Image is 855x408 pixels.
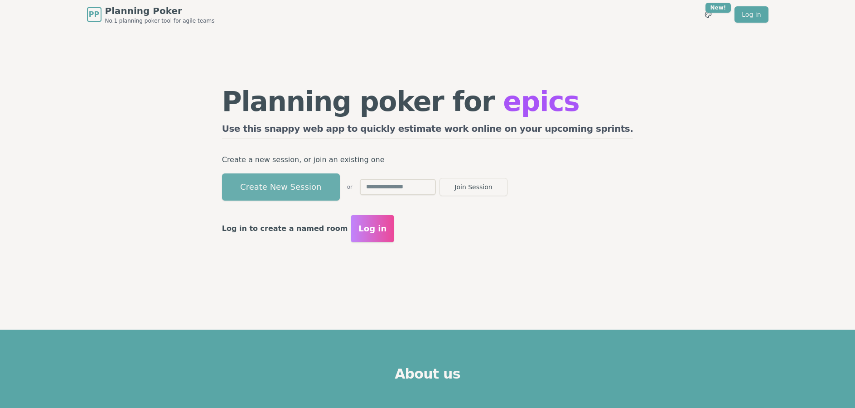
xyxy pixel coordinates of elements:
p: Log in to create a named room [222,222,348,235]
a: Log in [734,6,768,23]
span: Planning Poker [105,5,215,17]
div: New! [705,3,731,13]
span: PP [89,9,99,20]
a: PPPlanning PokerNo.1 planning poker tool for agile teams [87,5,215,24]
button: New! [700,6,716,23]
button: Log in [351,215,394,242]
button: Create New Session [222,173,340,201]
h2: Use this snappy web app to quickly estimate work online on your upcoming sprints. [222,122,633,139]
h2: About us [87,366,768,386]
span: No.1 planning poker tool for agile teams [105,17,215,24]
span: Log in [358,222,386,235]
span: or [347,183,353,191]
p: Create a new session, or join an existing one [222,154,633,166]
h1: Planning poker for [222,88,633,115]
button: Join Session [440,178,507,196]
span: epics [503,86,579,117]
